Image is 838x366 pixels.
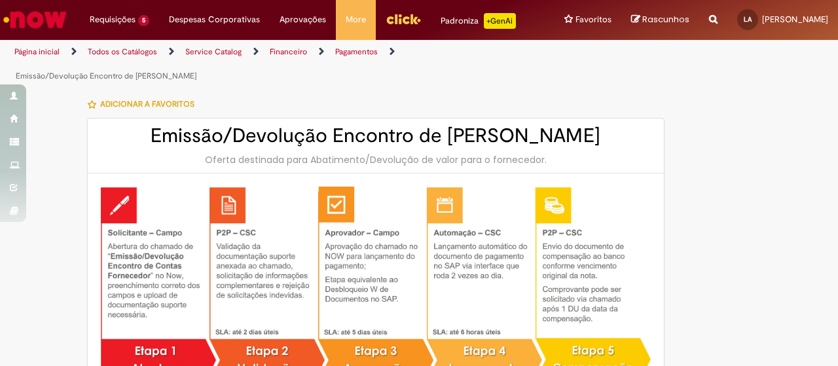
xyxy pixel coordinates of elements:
img: click_logo_yellow_360x200.png [386,9,421,29]
img: ServiceNow [1,7,69,33]
a: Service Catalog [185,46,242,57]
button: Adicionar a Favoritos [87,90,202,118]
span: Despesas Corporativas [169,13,260,26]
a: Emissão/Devolução Encontro de [PERSON_NAME] [16,71,196,81]
span: Requisições [90,13,136,26]
span: More [346,13,366,26]
div: Padroniza [441,13,516,29]
a: Todos os Catálogos [88,46,157,57]
span: Adicionar a Favoritos [100,99,194,109]
ul: Trilhas de página [10,40,549,88]
span: Rascunhos [642,13,689,26]
div: Oferta destinada para Abatimento/Devolução de valor para o fornecedor. [101,153,651,166]
h2: Emissão/Devolução Encontro de [PERSON_NAME] [101,125,651,147]
a: Rascunhos [631,14,689,26]
span: [PERSON_NAME] [762,14,828,25]
a: Financeiro [270,46,307,57]
a: Pagamentos [335,46,378,57]
span: LA [744,15,752,24]
span: Aprovações [280,13,326,26]
span: Favoritos [575,13,611,26]
span: 5 [138,15,149,26]
p: +GenAi [484,13,516,29]
a: Página inicial [14,46,60,57]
